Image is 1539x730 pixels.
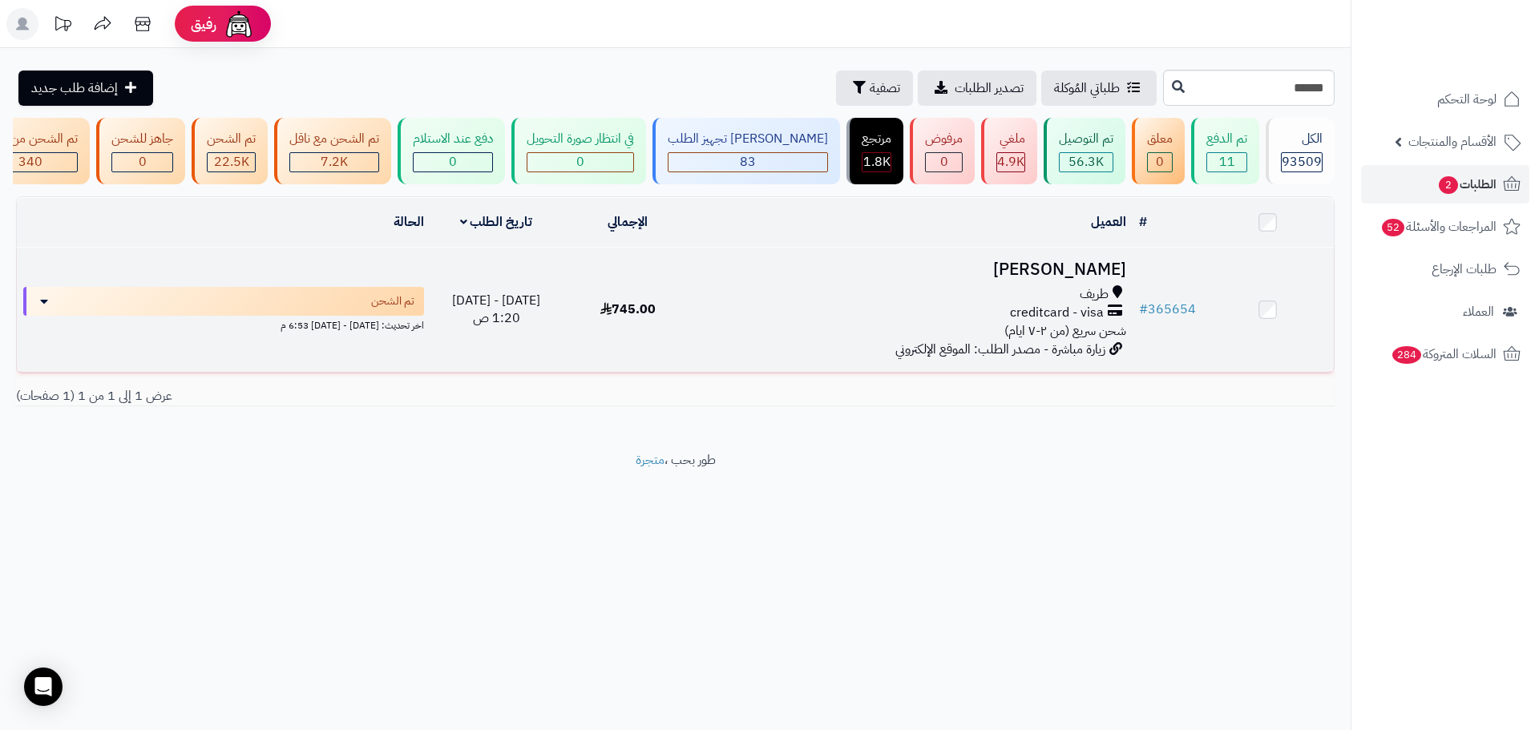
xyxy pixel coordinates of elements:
span: 22.5K [214,152,249,171]
span: 745.00 [600,300,656,319]
a: الطلبات2 [1361,165,1529,204]
span: 0 [449,152,457,171]
div: تم الشحن مع ناقل [289,130,379,148]
a: تاريخ الطلب [460,212,533,232]
div: دفع عند الاستلام [413,130,493,148]
a: تحديثات المنصة [42,8,83,44]
span: [DATE] - [DATE] 1:20 ص [452,291,540,329]
a: تم الشحن 22.5K [188,118,271,184]
div: 83 [669,153,827,171]
a: السلات المتروكة284 [1361,335,1529,373]
span: رفيق [191,14,216,34]
div: 1786 [862,153,891,171]
span: 56.3K [1068,152,1104,171]
div: 0 [926,153,962,171]
a: طلبات الإرجاع [1361,250,1529,288]
a: مرفوض 0 [907,118,978,184]
img: ai-face.png [223,8,255,40]
span: تصدير الطلبات [955,79,1024,98]
a: لوحة التحكم [1361,80,1529,119]
span: creditcard - visa [1010,304,1104,322]
a: دفع عند الاستلام 0 [394,118,508,184]
div: تم الدفع [1206,130,1247,148]
span: لوحة التحكم [1437,88,1497,111]
div: 0 [1148,153,1172,171]
h3: [PERSON_NAME] [701,260,1126,279]
div: 22526 [208,153,255,171]
div: معلق [1147,130,1173,148]
span: العملاء [1463,300,1494,323]
a: العملاء [1361,292,1529,331]
span: # [1139,300,1148,319]
span: 0 [576,152,584,171]
a: العميل [1091,212,1126,232]
span: 2 [1439,176,1458,194]
span: 4.9K [997,152,1024,171]
span: زيارة مباشرة - مصدر الطلب: الموقع الإلكتروني [895,340,1105,359]
span: 0 [1156,152,1164,171]
a: إضافة طلب جديد [18,71,153,106]
div: مرتجع [862,130,891,148]
div: اخر تحديث: [DATE] - [DATE] 6:53 م [23,316,424,333]
div: 56259 [1060,153,1113,171]
a: تم الشحن مع ناقل 7.2K [271,118,394,184]
a: معلق 0 [1129,118,1188,184]
div: 0 [112,153,172,171]
a: في انتظار صورة التحويل 0 [508,118,649,184]
div: تم الشحن [207,130,256,148]
a: ملغي 4.9K [978,118,1040,184]
img: logo-2.png [1430,42,1524,76]
a: مرتجع 1.8K [843,118,907,184]
a: جاهز للشحن 0 [93,118,188,184]
a: المراجعات والأسئلة52 [1361,208,1529,246]
div: الكل [1281,130,1323,148]
span: طلباتي المُوكلة [1054,79,1120,98]
span: طريف [1080,285,1109,304]
a: تصدير الطلبات [918,71,1036,106]
a: الحالة [394,212,424,232]
div: Open Intercom Messenger [24,667,63,706]
a: الإجمالي [608,212,648,232]
a: متجرة [636,450,664,470]
span: 0 [139,152,147,171]
span: 83 [740,152,756,171]
div: 4940 [997,153,1024,171]
div: ملغي [996,130,1025,148]
div: 7223 [290,153,378,171]
a: تم التوصيل 56.3K [1040,118,1129,184]
a: تم الدفع 11 [1188,118,1262,184]
span: 1.8K [863,152,891,171]
span: 11 [1219,152,1235,171]
span: تم الشحن [371,293,414,309]
span: الأقسام والمنتجات [1408,131,1497,153]
span: 284 [1392,346,1421,364]
div: مرفوض [925,130,963,148]
div: [PERSON_NAME] تجهيز الطلب [668,130,828,148]
div: عرض 1 إلى 1 من 1 (1 صفحات) [4,387,676,405]
span: الطلبات [1437,173,1497,196]
span: 340 [18,152,42,171]
div: في انتظار صورة التحويل [527,130,634,148]
span: 52 [1382,219,1404,236]
span: السلات المتروكة [1391,343,1497,365]
a: # [1139,212,1147,232]
span: إضافة طلب جديد [31,79,118,98]
a: #365654 [1139,300,1196,319]
span: طلبات الإرجاع [1432,258,1497,280]
span: 93509 [1282,152,1322,171]
div: 0 [414,153,492,171]
a: طلباتي المُوكلة [1041,71,1157,106]
span: تصفية [870,79,900,98]
div: تم التوصيل [1059,130,1113,148]
a: الكل93509 [1262,118,1338,184]
div: 0 [527,153,633,171]
button: تصفية [836,71,913,106]
span: 0 [940,152,948,171]
span: شحن سريع (من ٢-٧ ايام) [1004,321,1126,341]
span: 7.2K [321,152,348,171]
div: جاهز للشحن [111,130,173,148]
a: [PERSON_NAME] تجهيز الطلب 83 [649,118,843,184]
span: المراجعات والأسئلة [1380,216,1497,238]
div: 11 [1207,153,1246,171]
